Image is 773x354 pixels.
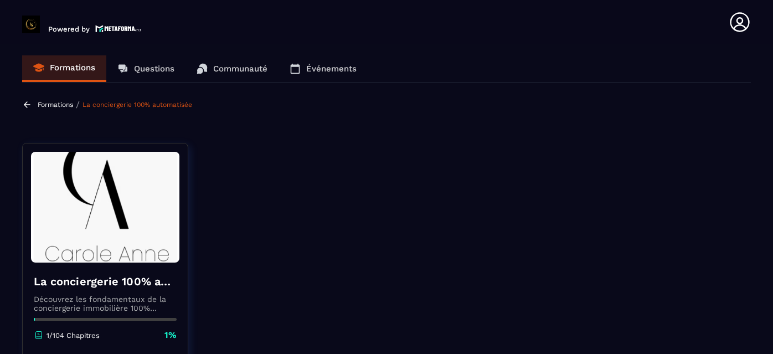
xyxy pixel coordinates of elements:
a: Événements [279,55,368,82]
img: logo [95,24,142,33]
p: 1/104 Chapitres [47,331,100,340]
p: Formations [50,63,95,73]
p: Powered by [48,25,90,33]
a: Questions [106,55,185,82]
a: Formations [22,55,106,82]
a: La conciergerie 100% automatisée [83,101,192,109]
img: banner [31,152,179,263]
p: Communauté [213,64,267,74]
p: Questions [134,64,174,74]
img: logo-branding [22,16,40,33]
a: Communauté [185,55,279,82]
a: Formations [38,101,73,109]
span: / [76,99,80,110]
p: Événements [306,64,357,74]
h4: La conciergerie 100% automatisée [34,274,177,289]
p: 1% [164,329,177,341]
p: Découvrez les fondamentaux de la conciergerie immobilière 100% automatisée. Cette formation est c... [34,295,177,312]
